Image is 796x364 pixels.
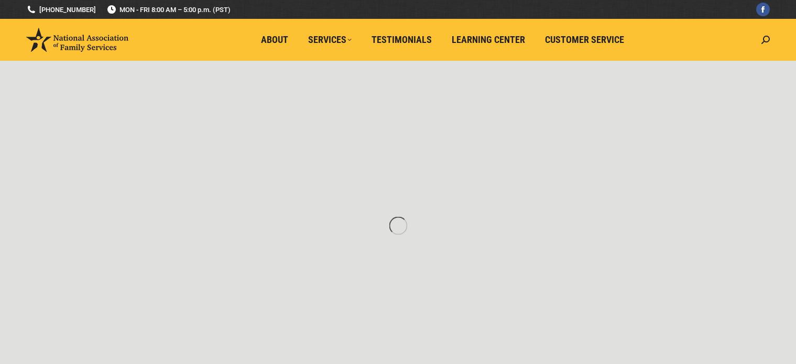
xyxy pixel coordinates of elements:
a: About [254,30,296,50]
a: [PHONE_NUMBER] [26,5,96,15]
span: Services [308,34,352,46]
span: Customer Service [545,34,624,46]
img: National Association of Family Services [26,28,128,52]
a: Customer Service [538,30,631,50]
span: Testimonials [372,34,432,46]
a: Facebook page opens in new window [756,3,770,16]
span: About [261,34,288,46]
a: Testimonials [364,30,439,50]
span: Learning Center [452,34,525,46]
span: MON - FRI 8:00 AM – 5:00 p.m. (PST) [106,5,231,15]
a: Learning Center [444,30,532,50]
